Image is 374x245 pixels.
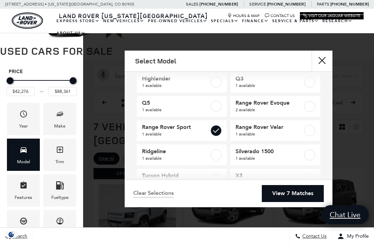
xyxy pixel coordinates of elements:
a: About Us [55,27,87,39]
button: close [312,51,332,71]
span: Range Rover Velar [235,124,303,131]
span: Ridgeline [142,148,210,155]
div: YearYear [7,103,40,135]
span: Tucson Hybrid [142,172,210,179]
span: Sales [186,2,198,7]
span: Mileage [56,215,64,229]
a: Contact Us [265,14,295,18]
a: X31 available [230,169,320,190]
div: ModelModel [7,139,40,171]
span: Range Rover Evoque [235,99,303,106]
span: 1 available [235,155,303,162]
span: Year [19,108,28,122]
section: Click to Open Cookie Consent Modal [3,231,19,238]
a: EXPRESS STORE [55,15,101,27]
span: Service [249,2,266,7]
div: TransmissionTransmission [7,210,40,242]
span: Q3 [235,75,303,82]
a: Tucson Hybrid1 available [137,169,227,190]
input: Maximum [48,87,77,96]
span: 1 available [235,131,303,138]
a: Clear Selections [133,190,174,198]
span: Trim [56,144,64,158]
span: 1 available [235,82,303,89]
span: 1 available [142,155,210,162]
a: New Vehicles [101,15,146,27]
div: MileageMileage [43,210,76,242]
span: Fueltype [56,180,64,194]
a: Hours & Map [228,14,260,18]
a: Range Rover Velar1 available [230,120,320,141]
div: Make [54,122,65,130]
img: Land Rover [12,12,43,29]
a: Highlander1 available [137,72,227,93]
a: Ridgeline1 available [137,145,227,165]
span: Chat Live [326,210,364,219]
a: [PHONE_NUMBER] [330,1,369,7]
div: Price [7,75,77,96]
a: Q31 available [230,72,320,93]
span: 1 available [142,131,210,138]
span: Silverado 1500 [235,148,303,155]
a: Q51 available [137,96,227,117]
div: FeaturesFeatures [7,174,40,207]
a: Service & Parts [270,15,321,27]
div: FueltypeFueltype [43,174,76,207]
a: Specials [209,15,240,27]
a: Chat Live [321,205,369,224]
span: Model [19,144,28,158]
nav: Main Navigation [55,15,364,39]
span: My Profile [344,234,369,239]
span: Q5 [142,99,210,106]
span: Transmission [19,215,28,229]
span: 1 available [235,179,303,186]
div: MakeMake [43,103,76,135]
div: Year [19,122,28,130]
span: Contact Us [301,234,327,239]
h2: Select Model [135,57,176,65]
a: Pre-Owned Vehicles [146,15,209,27]
div: Trim [55,158,64,166]
a: Range Rover Sport1 available [137,120,227,141]
span: 1 available [142,82,210,89]
a: Finance [240,15,270,27]
a: Range Rover Evoque2 available [230,96,320,117]
a: View 7 Matches [262,185,324,202]
div: TrimTrim [43,139,76,171]
a: Silverado 15001 available [230,145,320,165]
a: [PHONE_NUMBER] [199,1,238,7]
span: 2 available [235,106,303,113]
a: Research [321,15,354,27]
span: Highlander [142,75,210,82]
div: Maximum Price [70,77,77,84]
span: Parts [317,2,329,7]
span: Land Rover [US_STATE][GEOGRAPHIC_DATA] [59,11,208,20]
span: Make [56,108,64,122]
span: 1 available [142,106,210,113]
a: land-rover [12,12,43,29]
span: Features [19,180,28,194]
input: Minimum [7,87,35,96]
a: Land Rover [US_STATE][GEOGRAPHIC_DATA] [55,11,212,20]
div: Model [17,158,30,166]
a: Visit Our Jaguar Website [303,14,360,18]
a: [STREET_ADDRESS] • [US_STATE][GEOGRAPHIC_DATA], CO 80905 [5,2,134,7]
div: Minimum Price [7,77,14,84]
span: Range Rover Sport [142,124,210,131]
div: Fueltype [51,194,69,201]
div: Features [15,194,32,201]
span: 1 available [142,179,210,186]
img: Opt-Out Icon [3,231,19,238]
a: [PHONE_NUMBER] [267,1,305,7]
span: X3 [235,172,303,179]
h5: Price [9,69,74,75]
button: Open user profile menu [332,228,374,245]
